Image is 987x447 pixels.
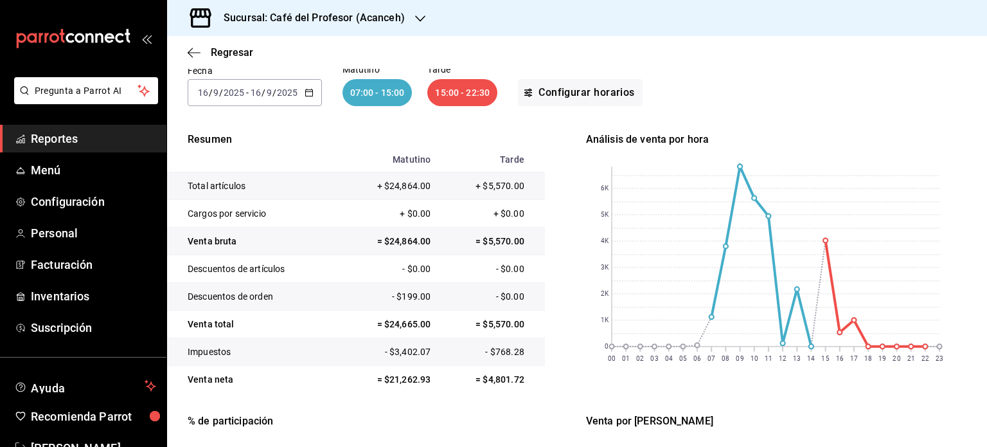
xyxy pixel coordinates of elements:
[9,93,158,107] a: Pregunta a Parrot AI
[707,355,715,362] text: 07
[246,87,249,98] span: -
[31,161,156,179] span: Menú
[167,200,342,228] td: Cargos por servicio
[601,317,609,324] text: 1K
[213,10,405,26] h3: Sucursal: Café del Profesor (Acanceh)
[197,87,209,98] input: --
[167,366,342,394] td: Venta neta
[167,172,342,200] td: Total artículos
[31,319,156,336] span: Suscripción
[765,355,772,362] text: 11
[223,87,245,98] input: ----
[438,200,545,228] td: + $0.00
[622,355,630,362] text: 01
[31,224,156,242] span: Personal
[167,255,342,283] td: Descuentos de artículos
[14,77,158,104] button: Pregunta a Parrot AI
[608,355,616,362] text: 00
[342,65,413,74] p: Matutino
[850,355,858,362] text: 17
[31,287,156,305] span: Inventarios
[427,65,497,74] p: Tarde
[601,238,609,245] text: 4K
[31,193,156,210] span: Configuración
[167,283,342,311] td: Descuentos de orden
[276,87,298,98] input: ----
[167,338,342,366] td: Impuestos
[438,338,545,366] td: - $768.28
[438,147,545,172] th: Tarde
[636,355,644,362] text: 02
[836,355,844,362] text: 16
[427,79,497,106] div: 15:00 - 22:30
[167,311,342,338] td: Venta total
[342,311,438,338] td: = $24,665.00
[438,255,545,283] td: - $0.00
[601,291,609,298] text: 2K
[936,355,943,362] text: 23
[250,87,262,98] input: --
[679,355,687,362] text: 05
[893,355,901,362] text: 20
[518,79,643,106] button: Configurar horarios
[188,66,322,75] label: Fecha
[878,355,886,362] text: 19
[438,228,545,255] td: = $5,570.00
[650,355,658,362] text: 03
[342,228,438,255] td: = $24,864.00
[751,355,758,362] text: 10
[693,355,701,362] text: 06
[342,283,438,311] td: - $199.00
[722,355,729,362] text: 08
[586,132,964,147] div: Análisis de venta por hora
[272,87,276,98] span: /
[807,355,815,362] text: 14
[167,228,342,255] td: Venta bruta
[266,87,272,98] input: --
[438,172,545,200] td: + $5,570.00
[864,355,872,362] text: 18
[664,355,672,362] text: 04
[342,338,438,366] td: - $3,402.07
[167,132,545,147] p: Resumen
[342,200,438,228] td: + $0.00
[438,283,545,311] td: - $0.00
[35,84,138,98] span: Pregunta a Parrot AI
[779,355,787,362] text: 12
[342,172,438,200] td: + $24,864.00
[822,355,830,362] text: 15
[342,79,413,106] div: 07:00 - 15:00
[31,256,156,273] span: Facturación
[342,366,438,394] td: = $21,262.93
[262,87,265,98] span: /
[211,46,253,59] span: Regresar
[31,408,156,425] span: Recomienda Parrot
[438,311,545,338] td: = $5,570.00
[188,46,253,59] button: Regresar
[586,414,964,429] div: Venta por [PERSON_NAME]
[438,366,545,394] td: = $4,801.72
[601,264,609,271] text: 3K
[342,147,438,172] th: Matutino
[31,378,139,394] span: Ayuda
[342,255,438,283] td: - $0.00
[213,87,219,98] input: --
[601,185,609,192] text: 6K
[736,355,743,362] text: 09
[209,87,213,98] span: /
[31,130,156,147] span: Reportes
[141,33,152,44] button: open_drawer_menu
[188,414,565,429] div: % de participación
[921,355,929,362] text: 22
[793,355,801,362] text: 13
[907,355,915,362] text: 21
[605,343,609,351] text: 0
[601,212,609,219] text: 5K
[219,87,223,98] span: /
